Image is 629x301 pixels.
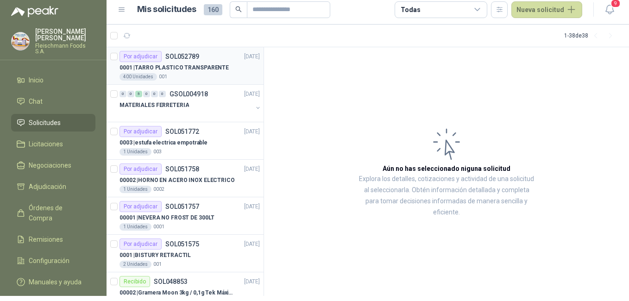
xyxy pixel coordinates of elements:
[120,288,235,297] p: 00002 | Gramera Moon 3kg / 0,1g Tek Máxima Precisión
[511,1,582,18] button: Nueva solicitud
[11,252,95,270] a: Configuración
[120,238,162,250] div: Por adjudicar
[244,202,260,211] p: [DATE]
[29,96,43,107] span: Chat
[120,163,162,175] div: Por adjudicar
[11,273,95,291] a: Manuales y ayuda
[11,178,95,195] a: Adjudicación
[29,139,63,149] span: Licitaciones
[29,277,82,287] span: Manuales y ayuda
[120,63,229,72] p: 0001 | TARRO PLASTICO TRANSPARENTE
[244,277,260,286] p: [DATE]
[153,261,162,268] p: 001
[12,32,29,50] img: Company Logo
[564,28,618,43] div: 1 - 38 de 38
[135,91,142,97] div: 5
[401,5,420,15] div: Todas
[151,91,158,97] div: 0
[143,91,150,97] div: 0
[244,240,260,249] p: [DATE]
[35,28,95,41] p: [PERSON_NAME] [PERSON_NAME]
[244,52,260,61] p: [DATE]
[120,213,214,222] p: 00001 | NEVERA NO FROST DE 300LT
[154,278,188,285] p: SOL048853
[244,90,260,99] p: [DATE]
[120,88,262,118] a: 0 0 5 0 0 0 GSOL004918[DATE] MATERIALES FERRETERIA
[159,73,167,81] p: 001
[159,91,166,97] div: 0
[235,6,242,13] span: search
[29,256,69,266] span: Configuración
[107,122,264,160] a: Por adjudicarSOL051772[DATE] 0003 |estufa electrica empotrable1 Unidades003
[165,166,199,172] p: SOL051758
[165,203,199,210] p: SOL051757
[120,176,235,185] p: 00002 | HORNO EN ACERO INOX ELECTRICO
[170,91,208,97] p: GSOL004918
[120,276,150,287] div: Recibido
[29,75,44,85] span: Inicio
[244,165,260,174] p: [DATE]
[120,51,162,62] div: Por adjudicar
[120,201,162,212] div: Por adjudicar
[137,3,196,16] h1: Mis solicitudes
[120,261,151,268] div: 2 Unidades
[11,157,95,174] a: Negociaciones
[383,163,510,174] h3: Aún no has seleccionado niguna solicitud
[204,4,222,15] span: 160
[601,1,618,18] button: 9
[120,138,208,147] p: 0003 | estufa electrica empotrable
[120,126,162,137] div: Por adjudicar
[107,160,264,197] a: Por adjudicarSOL051758[DATE] 00002 |HORNO EN ACERO INOX ELECTRICO1 Unidades0002
[107,197,264,235] a: Por adjudicarSOL051757[DATE] 00001 |NEVERA NO FROST DE 300LT1 Unidades0001
[120,91,126,97] div: 0
[153,223,164,231] p: 0001
[120,186,151,193] div: 1 Unidades
[29,234,63,245] span: Remisiones
[153,148,162,156] p: 003
[120,251,191,260] p: 0001 | BISTURY RETRACTIL
[165,53,199,60] p: SOL052789
[165,241,199,247] p: SOL051575
[11,231,95,248] a: Remisiones
[29,160,71,170] span: Negociaciones
[120,223,151,231] div: 1 Unidades
[120,148,151,156] div: 1 Unidades
[107,47,264,85] a: Por adjudicarSOL052789[DATE] 0001 |TARRO PLASTICO TRANSPARENTE400 Unidades001
[29,118,61,128] span: Solicitudes
[11,114,95,132] a: Solicitudes
[11,6,58,17] img: Logo peakr
[120,73,157,81] div: 400 Unidades
[29,182,66,192] span: Adjudicación
[357,174,536,218] p: Explora los detalles, cotizaciones y actividad de una solicitud al seleccionarla. Obtén informaci...
[11,199,95,227] a: Órdenes de Compra
[11,93,95,110] a: Chat
[11,135,95,153] a: Licitaciones
[11,71,95,89] a: Inicio
[29,203,87,223] span: Órdenes de Compra
[107,235,264,272] a: Por adjudicarSOL051575[DATE] 0001 |BISTURY RETRACTIL2 Unidades001
[244,127,260,136] p: [DATE]
[153,186,164,193] p: 0002
[165,128,199,135] p: SOL051772
[120,101,189,110] p: MATERIALES FERRETERIA
[127,91,134,97] div: 0
[35,43,95,54] p: Fleischmann Foods S.A.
